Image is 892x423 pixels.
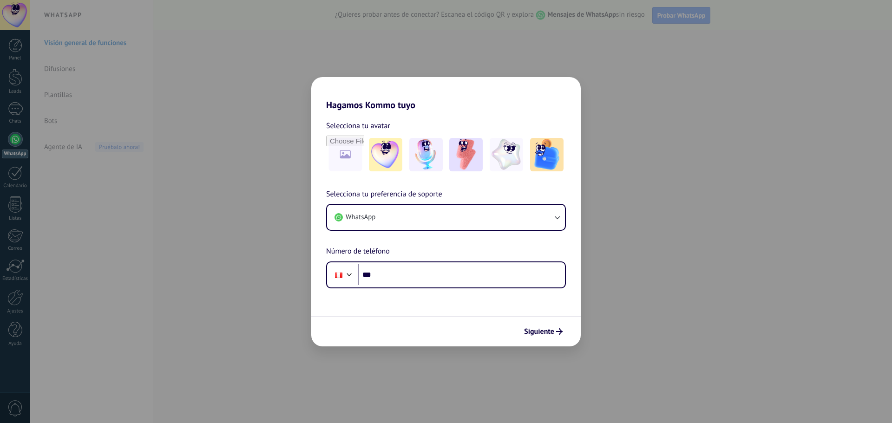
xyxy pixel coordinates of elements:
[311,77,581,111] h2: Hagamos Kommo tuyo
[326,246,390,258] span: Número de teléfono
[326,189,442,201] span: Selecciona tu preferencia de soporte
[530,138,564,171] img: -5.jpeg
[490,138,523,171] img: -4.jpeg
[346,213,375,222] span: WhatsApp
[330,265,348,285] div: Peru: + 51
[409,138,443,171] img: -2.jpeg
[326,120,390,132] span: Selecciona tu avatar
[449,138,483,171] img: -3.jpeg
[369,138,402,171] img: -1.jpeg
[524,328,554,335] span: Siguiente
[520,324,567,339] button: Siguiente
[327,205,565,230] button: WhatsApp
